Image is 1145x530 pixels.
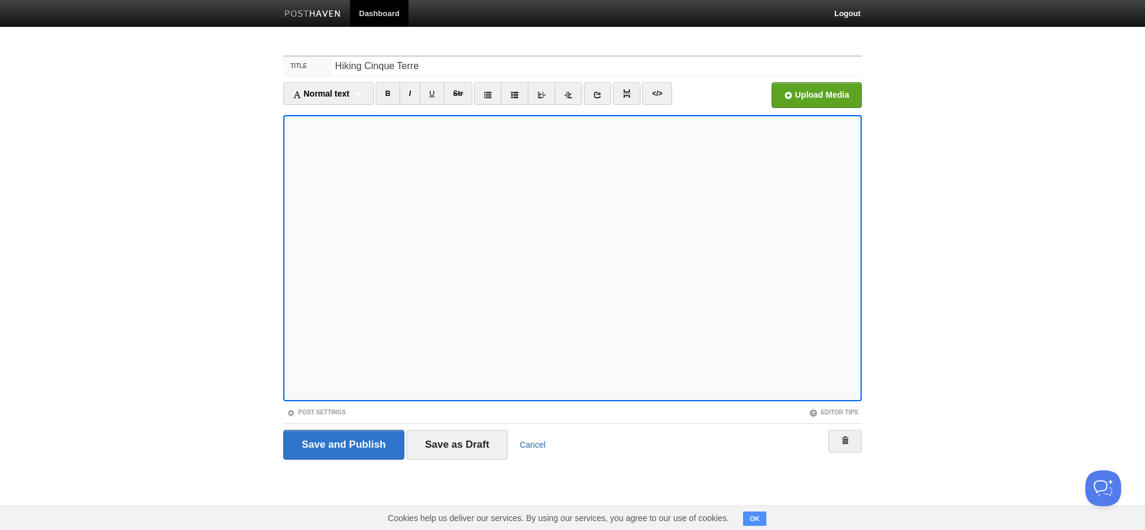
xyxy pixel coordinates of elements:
a: Editor Tips [809,409,858,416]
img: pagebreak-icon.png [623,89,631,98]
label: Title [283,57,332,76]
a: U [420,82,444,105]
del: Str [453,89,463,98]
a: Cancel [519,440,546,450]
input: Save as Draft [407,430,508,460]
input: Save and Publish [283,430,404,460]
button: OK [743,512,766,526]
iframe: Help Scout Beacon - Open [1085,470,1121,506]
span: Normal text [293,89,349,98]
img: Posthaven-bar [284,10,341,19]
a: </> [642,82,671,105]
a: Post Settings [287,409,346,416]
a: Str [444,82,473,105]
a: I [400,82,420,105]
a: B [376,82,400,105]
span: Cookies help us deliver our services. By using our services, you agree to our use of cookies. [376,506,741,530]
